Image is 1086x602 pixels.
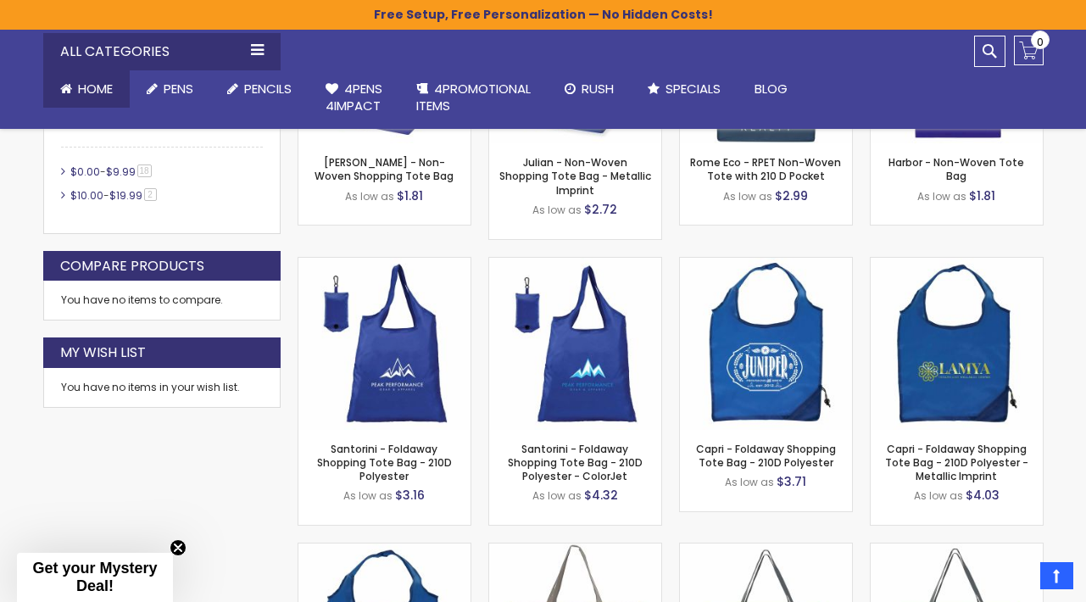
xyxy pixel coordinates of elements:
[888,155,1024,183] a: Harbor - Non-Woven Tote Bag
[631,70,738,108] a: Specials
[966,487,1000,504] span: $4.03
[43,281,281,321] div: You have no items to compare.
[532,203,582,217] span: As low as
[871,258,1043,430] img: Capri - Foldaway Shopping Tote Bag - 210D Polyester - Metallic Imprint-Blue
[680,257,852,271] a: Capri - Foldaway Shopping Tote Bag - 210D Polyester-Blue
[32,560,157,594] span: Get your Mystery Deal!
[725,475,774,489] span: As low as
[1014,36,1044,65] a: 0
[397,187,423,204] span: $1.81
[775,187,808,204] span: $2.99
[777,473,806,490] span: $3.71
[696,442,836,470] a: Capri - Foldaway Shopping Tote Bag - 210D Polyester
[508,442,643,483] a: Santorini - Foldaway Shopping Tote Bag - 210D Polyester - ColorJet
[106,164,136,179] span: $9.99
[326,80,382,114] span: 4Pens 4impact
[66,188,163,203] a: $10.00-$19.992
[70,164,100,179] span: $0.00
[723,189,772,203] span: As low as
[969,187,995,204] span: $1.81
[1040,562,1073,589] a: Top
[917,189,966,203] span: As low as
[43,70,130,108] a: Home
[584,487,618,504] span: $4.32
[170,539,187,556] button: Close teaser
[298,257,471,271] a: Santorini - Foldaway Shopping Tote Bag - 210D Polyester-Blue
[298,543,471,557] a: Capri - Foldaway Shopping Tote Bag - 210D Polyester - ColorJet-Blue
[499,155,651,197] a: Julian - Non-Woven Shopping Tote Bag - Metallic Imprint
[914,488,963,503] span: As low as
[61,381,263,394] div: You have no items in your wish list.
[489,258,661,430] img: Santorini - Foldaway Shopping Tote Bag - 210D Polyester - ColorJet-Blue
[489,543,661,557] a: Julian Two-Tone - Non-Woven Tote Bag-Blue
[416,80,531,114] span: 4PROMOTIONAL ITEMS
[43,33,281,70] div: All Categories
[210,70,309,108] a: Pencils
[871,257,1043,271] a: Capri - Foldaway Shopping Tote Bag - 210D Polyester - Metallic Imprint-Blue
[345,189,394,203] span: As low as
[680,543,852,557] a: Julian Plus - Non-Woven Tote Bag-Blue
[489,257,661,271] a: Santorini - Foldaway Shopping Tote Bag - 210D Polyester - ColorJet-Blue
[17,553,173,602] div: Get your Mystery Deal!Close teaser
[78,80,113,98] span: Home
[666,80,721,98] span: Specials
[755,80,788,98] span: Blog
[343,488,393,503] span: As low as
[584,201,617,218] span: $2.72
[244,80,292,98] span: Pencils
[315,155,454,183] a: [PERSON_NAME] - Non-Woven Shopping Tote Bag
[1037,34,1044,50] span: 0
[582,80,614,98] span: Rush
[144,188,157,201] span: 2
[164,80,193,98] span: Pens
[399,70,548,125] a: 4PROMOTIONALITEMS
[871,543,1043,557] a: Julian Plus - Non-Woven Tote Bag - ColorJet Imprint-Blue
[885,442,1028,483] a: Capri - Foldaway Shopping Tote Bag - 210D Polyester - Metallic Imprint
[317,442,452,483] a: Santorini - Foldaway Shopping Tote Bag - 210D Polyester
[109,188,142,203] span: $19.99
[60,343,146,362] strong: My Wish List
[60,257,204,276] strong: Compare Products
[298,258,471,430] img: Santorini - Foldaway Shopping Tote Bag - 210D Polyester-Blue
[137,164,152,177] span: 18
[130,70,210,108] a: Pens
[680,258,852,430] img: Capri - Foldaway Shopping Tote Bag - 210D Polyester-Blue
[532,488,582,503] span: As low as
[548,70,631,108] a: Rush
[690,155,841,183] a: Rome Eco - RPET Non-Woven Tote with 210 D Pocket
[66,164,158,179] a: $0.00-$9.9918
[395,487,425,504] span: $3.16
[70,188,103,203] span: $10.00
[738,70,805,108] a: Blog
[309,70,399,125] a: 4Pens4impact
